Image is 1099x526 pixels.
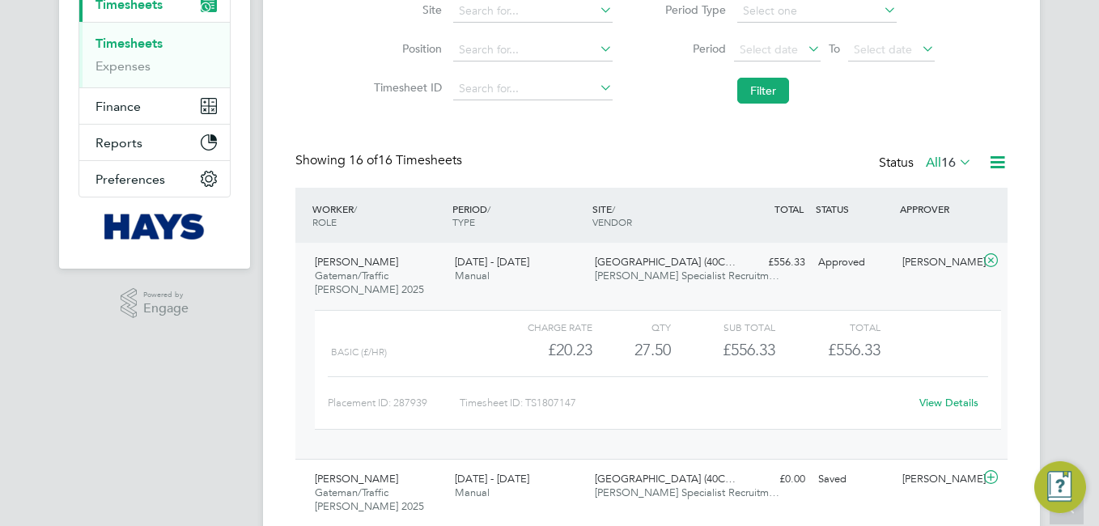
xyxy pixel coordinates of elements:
span: Reports [95,135,142,151]
div: Status [879,152,975,175]
span: [PERSON_NAME] [315,472,398,486]
span: TOTAL [774,202,804,215]
div: £0.00 [728,466,812,493]
label: Position [369,41,442,56]
a: Go to home page [78,214,231,240]
span: ROLE [312,215,337,228]
span: Select date [740,42,798,57]
span: To [824,38,845,59]
button: Filter [737,78,789,104]
span: [GEOGRAPHIC_DATA] (40C… [595,472,736,486]
div: Saved [812,466,896,493]
input: Search for... [453,78,613,100]
span: 16 of [349,152,378,168]
a: Timesheets [95,36,163,51]
div: WORKER [308,194,448,236]
span: / [612,202,615,215]
span: 16 [941,155,956,171]
div: Timesheets [79,22,230,87]
span: [DATE] - [DATE] [455,472,529,486]
button: Reports [79,125,230,160]
span: Gateman/Traffic [PERSON_NAME] 2025 [315,486,424,513]
button: Engage Resource Center [1034,461,1086,513]
span: [PERSON_NAME] Specialist Recruitm… [595,269,779,282]
div: STATUS [812,194,896,223]
span: 16 Timesheets [349,152,462,168]
input: Search for... [453,39,613,62]
span: [PERSON_NAME] [315,255,398,269]
div: Placement ID: 287939 [328,390,460,416]
span: Gateman/Traffic [PERSON_NAME] 2025 [315,269,424,296]
div: Approved [812,249,896,276]
div: £556.33 [671,337,775,363]
span: / [487,202,490,215]
label: Timesheet ID [369,80,442,95]
div: [PERSON_NAME] [896,249,980,276]
span: [DATE] - [DATE] [455,255,529,269]
label: Site [369,2,442,17]
div: £556.33 [728,249,812,276]
div: [PERSON_NAME] [896,466,980,493]
span: / [354,202,357,215]
span: Engage [143,302,189,316]
span: Preferences [95,172,165,187]
label: Period Type [653,2,726,17]
div: QTY [592,317,671,337]
span: Basic (£/HR) [331,346,387,358]
div: Timesheet ID: TS1807147 [460,390,909,416]
div: APPROVER [896,194,980,223]
div: Total [775,317,880,337]
div: Sub Total [671,317,775,337]
span: Powered by [143,288,189,302]
div: Showing [295,152,465,169]
div: 27.50 [592,337,671,363]
span: VENDOR [592,215,632,228]
span: Select date [854,42,912,57]
span: Manual [455,486,490,499]
div: SITE [588,194,728,236]
div: Charge rate [488,317,592,337]
div: £20.23 [488,337,592,363]
a: Powered byEngage [121,288,189,319]
button: Finance [79,88,230,124]
a: Expenses [95,58,151,74]
img: hays-logo-retina.png [104,214,206,240]
span: £556.33 [828,340,880,359]
button: Preferences [79,161,230,197]
span: TYPE [452,215,475,228]
span: Manual [455,269,490,282]
label: Period [653,41,726,56]
span: [PERSON_NAME] Specialist Recruitm… [595,486,779,499]
span: Finance [95,99,141,114]
label: All [926,155,972,171]
div: PERIOD [448,194,588,236]
a: View Details [919,396,978,409]
span: [GEOGRAPHIC_DATA] (40C… [595,255,736,269]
